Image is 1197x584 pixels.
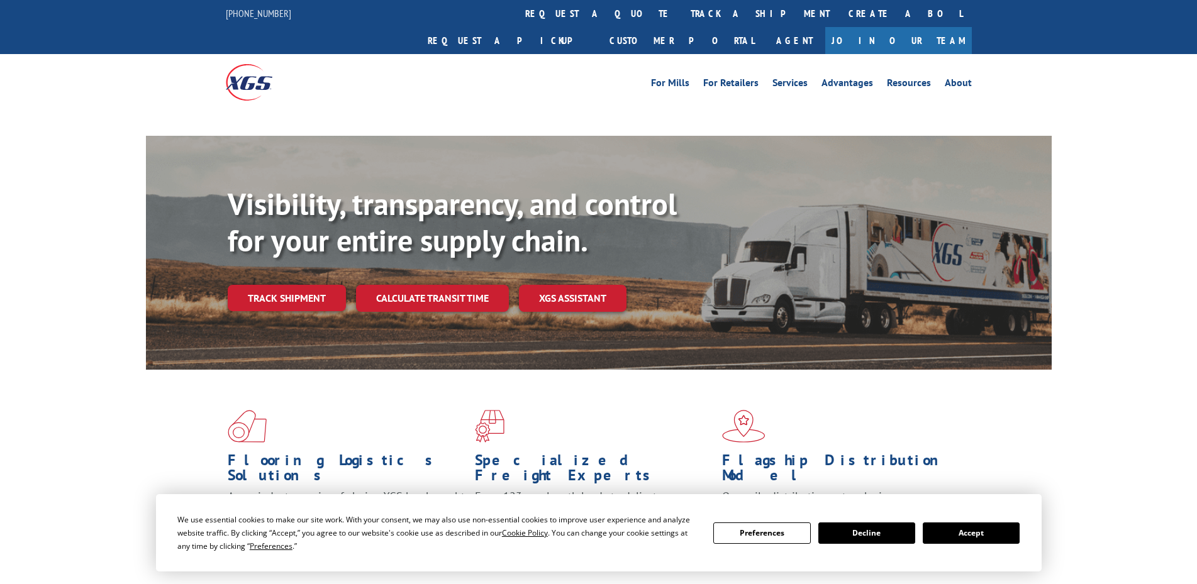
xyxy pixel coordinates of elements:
[177,513,698,553] div: We use essential cookies to make our site work. With your consent, we may also use non-essential ...
[226,7,291,19] a: [PHONE_NUMBER]
[228,453,465,489] h1: Flooring Logistics Solutions
[772,78,808,92] a: Services
[651,78,689,92] a: For Mills
[475,410,504,443] img: xgs-icon-focused-on-flooring-red
[418,27,600,54] a: Request a pickup
[600,27,764,54] a: Customer Portal
[722,410,766,443] img: xgs-icon-flagship-distribution-model-red
[713,522,810,544] button: Preferences
[228,184,677,260] b: Visibility, transparency, and control for your entire supply chain.
[821,78,873,92] a: Advantages
[818,522,915,544] button: Decline
[228,410,267,443] img: xgs-icon-total-supply-chain-intelligence-red
[475,453,713,489] h1: Specialized Freight Experts
[722,453,960,489] h1: Flagship Distribution Model
[703,78,759,92] a: For Retailers
[250,541,292,551] span: Preferences
[764,27,825,54] a: Agent
[228,285,346,311] a: Track shipment
[887,78,931,92] a: Resources
[519,285,626,312] a: XGS ASSISTANT
[356,285,509,312] a: Calculate transit time
[156,494,1042,571] div: Cookie Consent Prompt
[722,489,954,519] span: Our agile distribution network gives you nationwide inventory management on demand.
[945,78,972,92] a: About
[228,489,465,534] span: As an industry carrier of choice, XGS has brought innovation and dedication to flooring logistics...
[502,527,548,538] span: Cookie Policy
[923,522,1020,544] button: Accept
[475,489,713,545] p: From 123 overlength loads to delicate cargo, our experienced staff knows the best way to move you...
[825,27,972,54] a: Join Our Team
